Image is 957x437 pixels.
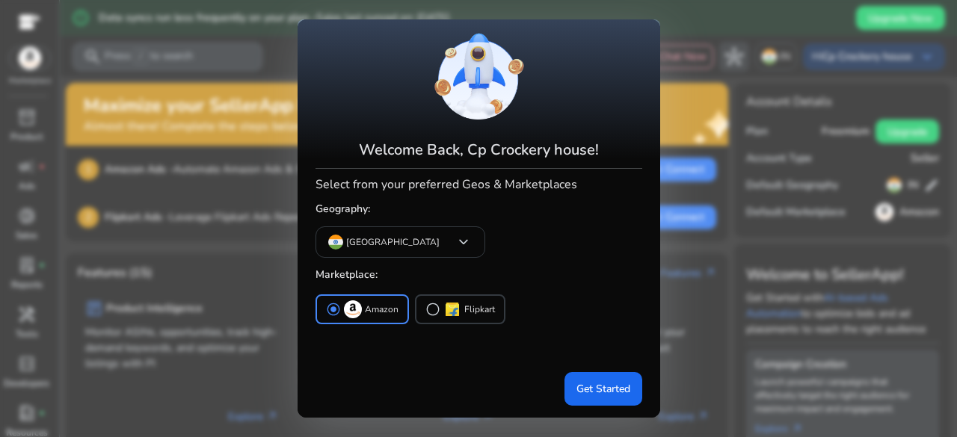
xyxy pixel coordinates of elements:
[316,263,642,288] h5: Marketplace:
[316,197,642,222] h5: Geography:
[328,235,343,250] img: in.svg
[564,372,642,406] button: Get Started
[455,233,473,251] span: keyboard_arrow_down
[346,235,440,249] p: [GEOGRAPHIC_DATA]
[443,300,461,318] img: flipkart.svg
[576,381,630,397] span: Get Started
[425,302,440,317] span: radio_button_unchecked
[344,300,362,318] img: amazon.svg
[326,302,341,317] span: radio_button_checked
[464,302,495,317] p: Flipkart
[365,302,399,317] p: Amazon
